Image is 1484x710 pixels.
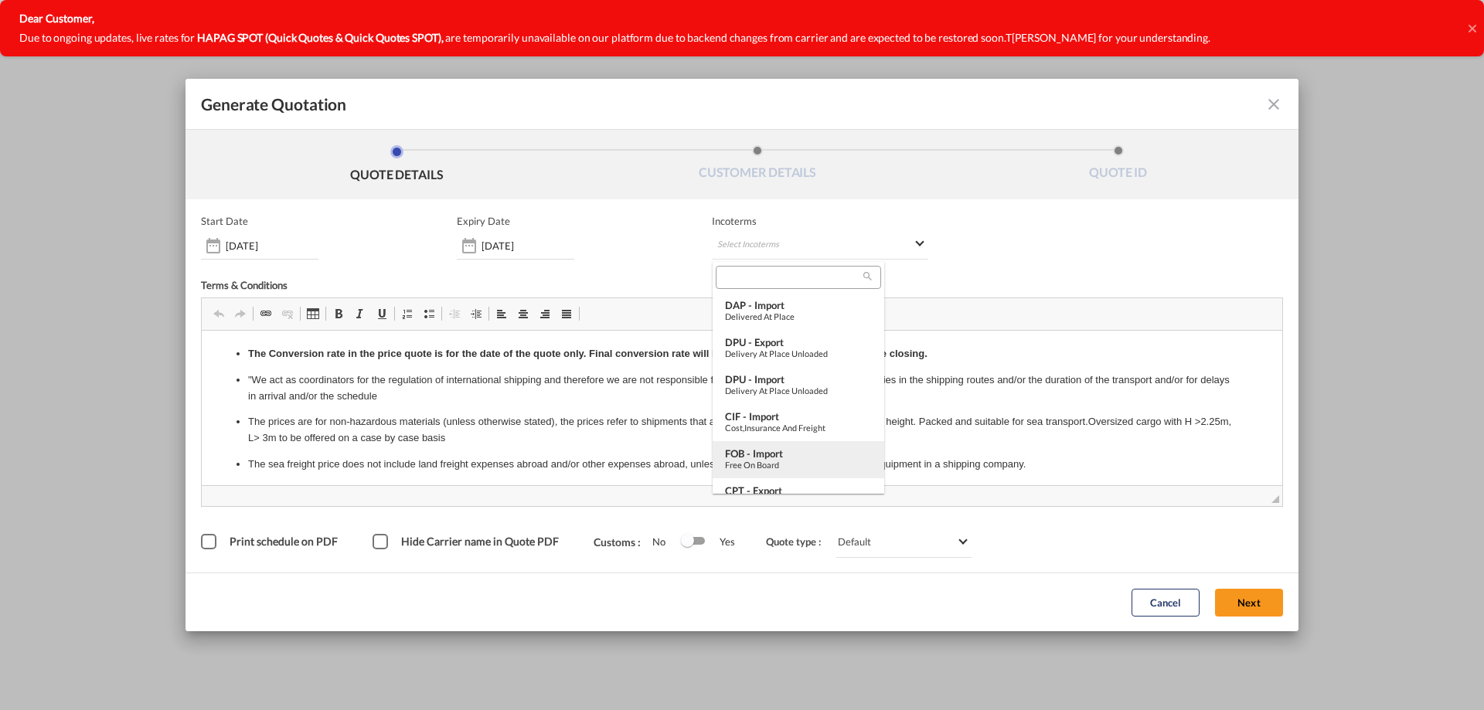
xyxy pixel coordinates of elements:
[725,447,872,460] div: FOB - import
[46,83,1034,116] p: The prices are for non-hazardous materials (unless otherwise stated), the prices refer to shipmen...
[725,410,872,423] div: CIF - import
[725,299,872,311] div: DAP - import
[725,336,872,348] div: DPU - export
[46,152,1034,168] p: The sea transport prices are subject to the prices of the shipping companies and may change accor...
[862,270,873,282] md-icon: icon-magnify
[46,17,726,29] strong: The Conversion rate in the price quote is for the date of the quote only. Final conversion rate w...
[725,386,872,396] div: Delivery at Place Unloaded
[725,311,872,321] div: Delivered at Place
[725,484,872,497] div: CPT - export
[725,348,872,358] div: Delivery at Place Unloaded
[46,126,1034,142] p: The sea freight price does not include land freight expenses abroad and/or other expenses abroad,...
[725,423,872,433] div: Cost,Insurance and Freight
[725,373,872,386] div: DPU - import
[46,42,1034,74] p: "We act as coordinators for the regulation of international shipping and therefore we are not res...
[725,460,872,470] div: Free on Board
